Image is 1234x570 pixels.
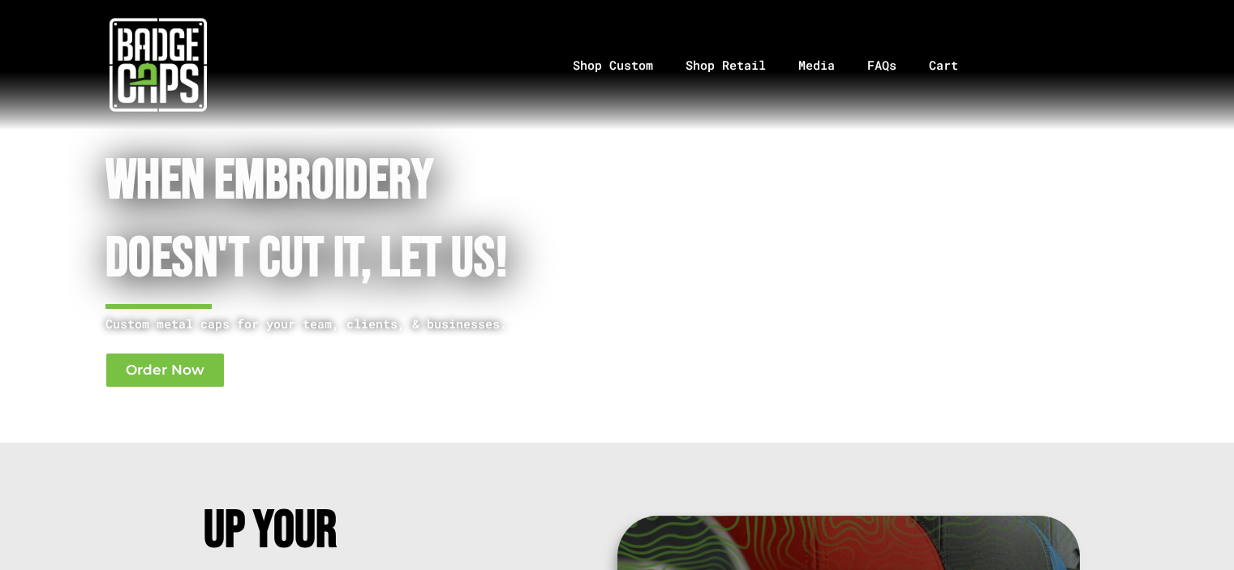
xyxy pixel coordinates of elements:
[782,23,851,108] a: Media
[851,23,913,108] a: FAQs
[317,23,1234,108] nav: Menu
[669,23,782,108] a: Shop Retail
[110,16,207,114] img: badgecaps white logo with green acccent
[105,353,225,388] a: Order Now
[105,143,548,299] h1: When Embroidery Doesn't cut it, Let Us!
[105,314,548,334] p: Custom metal caps for your team, clients, & businesses.
[126,363,204,377] span: Order Now
[913,23,995,108] a: Cart
[557,23,669,108] a: Shop Custom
